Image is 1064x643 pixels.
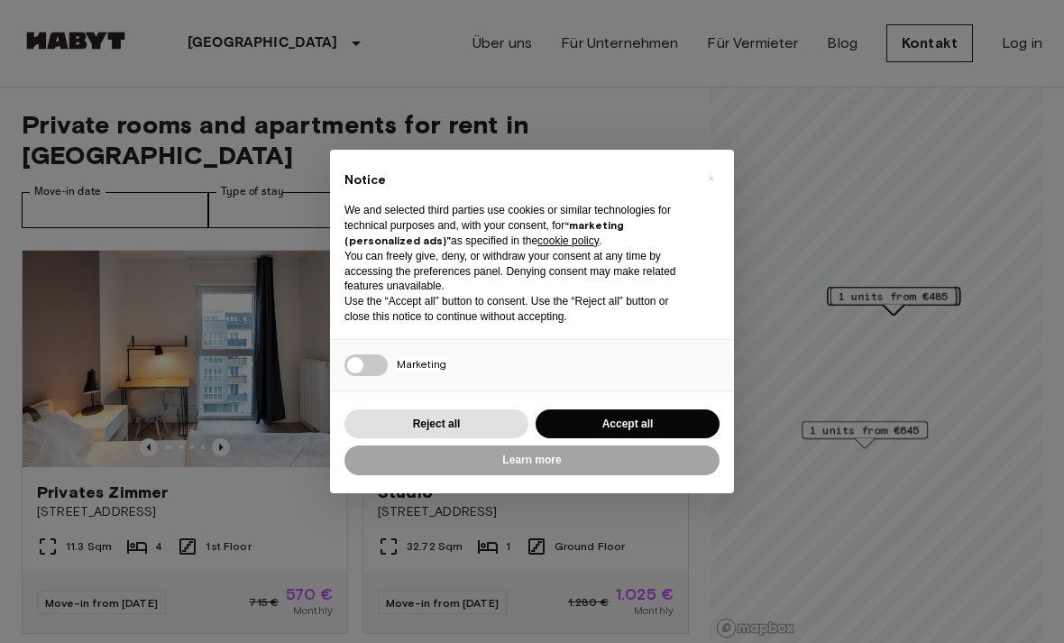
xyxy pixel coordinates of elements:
[397,357,446,371] span: Marketing
[344,446,720,475] button: Learn more
[344,409,528,439] button: Reject all
[536,409,720,439] button: Accept all
[708,168,714,189] span: ×
[696,164,725,193] button: Close this notice
[344,294,691,325] p: Use the “Accept all” button to consent. Use the “Reject all” button or close this notice to conti...
[344,171,691,189] h2: Notice
[344,218,624,247] strong: “marketing (personalized ads)”
[344,203,691,248] p: We and selected third parties use cookies or similar technologies for technical purposes and, wit...
[344,249,691,294] p: You can freely give, deny, or withdraw your consent at any time by accessing the preferences pane...
[537,234,599,247] a: cookie policy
